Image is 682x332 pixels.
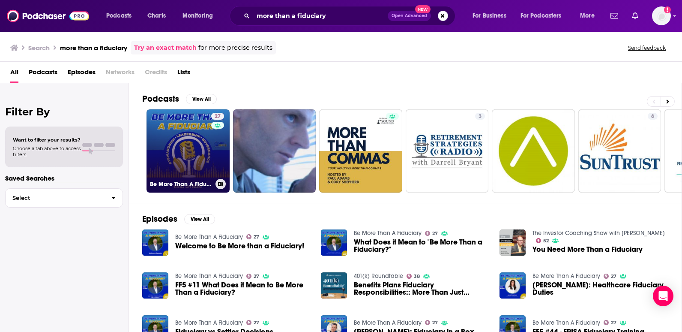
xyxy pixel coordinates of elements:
[182,10,213,22] span: Monitoring
[134,43,197,53] a: Try an exact match
[321,229,347,256] img: What Does it Mean to "Be More Than a Fiduciary?"
[515,9,574,23] button: open menu
[60,44,127,52] h3: more than a fiduciary
[392,14,427,18] span: Open Advanced
[5,174,123,182] p: Saved Searches
[425,231,438,236] a: 27
[254,235,259,239] span: 27
[664,6,671,13] svg: Add a profile image
[532,319,600,326] a: Be More Than A Fiduciary
[354,238,489,253] a: What Does it Mean to "Be More Than a Fiduciary?"
[253,9,388,23] input: Search podcasts, credits, & more...
[29,65,57,83] a: Podcasts
[467,9,517,23] button: open menu
[215,112,221,121] span: 27
[5,188,123,208] button: Select
[648,113,658,120] a: 6
[625,44,668,51] button: Send feedback
[532,246,643,253] a: You Need More Than a Fiduciary
[198,43,272,53] span: for more precise results
[13,145,81,157] span: Choose a tab above to access filters.
[432,232,438,235] span: 27
[7,8,89,24] a: Podchaser - Follow, Share and Rate Podcasts
[520,10,562,22] span: For Podcasters
[479,112,482,121] span: 3
[254,275,259,278] span: 27
[653,286,673,306] div: Open Intercom Messenger
[147,10,166,22] span: Charts
[175,319,243,326] a: Be More Than A Fiduciary
[415,5,431,13] span: New
[28,44,50,52] h3: Search
[142,94,217,104] a: PodcastsView All
[388,11,431,21] button: Open AdvancedNew
[238,6,464,26] div: Search podcasts, credits, & more...
[176,9,224,23] button: open menu
[184,214,215,224] button: View All
[578,109,661,193] a: 6
[186,94,217,104] button: View All
[406,109,489,193] a: 3
[254,321,259,325] span: 27
[147,109,230,193] a: 27Be More Than A Fiduciary
[414,275,420,278] span: 38
[175,272,243,280] a: Be More Than A Fiduciary
[652,6,671,25] span: Logged in as nshort92
[425,320,438,325] a: 27
[142,229,168,256] a: Welcome to Be More than a Fiduciary!
[407,274,420,279] a: 38
[100,9,143,23] button: open menu
[246,274,260,279] a: 27
[142,94,179,104] h2: Podcasts
[532,281,668,296] a: Jamie Greenleaf: Healthcare Fiduciary Duties
[10,65,18,83] a: All
[651,112,654,121] span: 6
[175,242,304,250] a: Welcome to Be More than a Fiduciary!
[142,214,215,224] a: EpisodesView All
[611,321,616,325] span: 27
[145,65,167,83] span: Credits
[500,272,526,299] img: Jamie Greenleaf: Healthcare Fiduciary Duties
[475,113,485,120] a: 3
[106,65,135,83] span: Networks
[246,320,260,325] a: 27
[6,195,105,201] span: Select
[142,272,168,299] img: FF5 #11 What Does it Mean to Be More Than a Fiduciary?
[177,65,190,83] a: Lists
[142,9,171,23] a: Charts
[175,281,311,296] span: FF5 #11 What Does it Mean to Be More Than a Fiduciary?
[175,233,243,241] a: Be More Than A Fiduciary
[652,6,671,25] button: Show profile menu
[532,229,665,237] a: The Investor Coaching Show with Paul Winkler
[536,238,549,243] a: 52
[150,181,212,188] h3: Be More Than A Fiduciary
[211,113,224,120] a: 27
[246,234,260,239] a: 27
[604,320,617,325] a: 27
[68,65,96,83] a: Episodes
[142,214,177,224] h2: Episodes
[543,239,549,243] span: 52
[354,281,489,296] a: Benefits Plans Fiduciary Responsibilities:: More Than Just Retirement Plan
[354,229,422,237] a: Be More Than A Fiduciary
[628,9,642,23] a: Show notifications dropdown
[106,10,132,22] span: Podcasts
[500,229,526,256] img: You Need More Than a Fiduciary
[321,272,347,299] a: Benefits Plans Fiduciary Responsibilities:: More Than Just Retirement Plan
[354,272,403,280] a: 401(k) Roundtable
[432,321,438,325] span: 27
[574,9,605,23] button: open menu
[604,274,617,279] a: 27
[611,275,616,278] span: 27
